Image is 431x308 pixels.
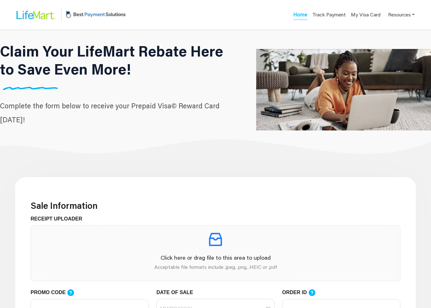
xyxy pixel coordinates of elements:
img: LifeMart Hero [256,17,431,162]
img: BPS Logo [64,4,127,25]
label: ORDER ID [282,289,322,297]
a: Track Payment [312,11,346,20]
label: RECEIPT UPLOADER [31,215,87,223]
span: inboxClick here or drag file to this area to uploadAcceptable file formats include .jpeg, .png, .... [31,226,400,281]
p: Acceptable file formats include .jpeg, .png, .HEIC or .pdf [36,263,395,271]
p: Click here or drag file to this area to upload [36,253,395,262]
a: Home [293,11,307,20]
span: inbox [207,231,224,248]
a: Resources [388,8,415,21]
a: My Visa Card [351,8,381,21]
label: PROMO CODE [31,289,80,297]
a: LifeMart LogoBPS Logo [11,4,127,25]
h3: Sale Information [31,200,400,211]
label: DATE OF SALE [156,289,198,296]
img: LifeMart Logo [11,5,59,25]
